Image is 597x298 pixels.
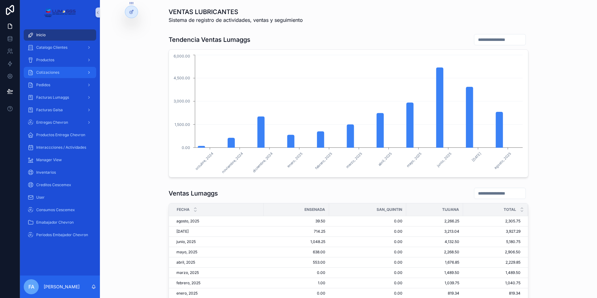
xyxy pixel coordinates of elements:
a: Productos [24,54,96,66]
td: 3,927.29 [463,226,528,237]
td: 39.50 [264,216,329,226]
span: Cotizaciones [36,70,59,75]
td: marzo, 2025 [169,268,264,278]
td: febrero, 2025 [169,278,264,288]
td: 0.00 [329,247,406,257]
td: 714.25 [264,226,329,237]
span: SAN_QUINTIN [377,207,402,212]
a: Cotizaciones [24,67,96,78]
a: Pedidos [24,79,96,91]
tspan: 6,000.00 [174,54,190,58]
span: User [36,195,45,200]
td: 1,040.75 [463,278,528,288]
td: 1,039.75 [406,278,463,288]
span: Sistema de registro de actividades, ventas y seguimiento [169,16,303,24]
span: Manager View [36,157,62,162]
td: 0.00 [329,216,406,226]
img: App logo [44,7,76,17]
td: 2,268.50 [406,247,463,257]
td: [DATE] [169,226,264,237]
text: agosto, 2025 [493,151,512,170]
a: Emabajador Chevron [24,217,96,228]
span: TIJUANA [442,207,459,212]
td: 1.00 [264,278,329,288]
td: 2,266.25 [406,216,463,226]
span: Facturas Lumaggs [36,95,69,100]
text: diciembre, 2024 [252,151,274,173]
span: Entregas Chevron [36,120,68,125]
td: 1,048.25 [264,237,329,247]
td: 1,489.50 [463,268,528,278]
div: chart [173,53,524,173]
h1: VENTAS LUBRICANTES [169,7,303,16]
span: FA [28,283,34,291]
td: 0.00 [264,268,329,278]
text: junio, 2025 [436,151,452,168]
text: [DATE] [471,151,482,162]
text: octubre, 2024 [195,151,214,171]
h1: Tendencia Ventas Lumaggs [169,35,250,44]
span: Creditos Cescemex [36,182,71,187]
span: Productos Entrega Chevron [36,132,85,137]
td: 553.00 [264,257,329,268]
td: 2,305.75 [463,216,528,226]
td: 0.00 [329,257,406,268]
a: Facturas Lumaggs [24,92,96,103]
tspan: 1,500.00 [175,122,190,127]
td: 2,906.50 [463,247,528,257]
a: Creditos Cescemex [24,179,96,191]
a: Interaccciones / Actividades [24,142,96,153]
tspan: 3,000.00 [174,99,190,103]
td: junio, 2025 [169,237,264,247]
span: ENSENADA [304,207,325,212]
span: Emabajador Chevron [36,220,74,225]
tspan: 4,500.00 [174,76,190,80]
a: Facturas Galsa [24,104,96,116]
td: 1,489.50 [406,268,463,278]
span: Consumos Cescemex [36,207,75,212]
td: 1,676.85 [406,257,463,268]
text: marzo, 2025 [345,151,363,169]
a: User [24,192,96,203]
a: Inicio [24,29,96,41]
a: Productos Entrega Chevron [24,129,96,141]
h1: Ventas Lumaggs [169,189,218,198]
td: 0.00 [329,226,406,237]
span: Interaccciones / Actividades [36,145,86,150]
td: agosto, 2025 [169,216,264,226]
span: Facturas Galsa [36,107,63,112]
text: febrero, 2025 [314,151,333,170]
tspan: 0.00 [182,145,190,150]
span: Productos [36,57,54,62]
span: Periodos Embajador Chevron [36,232,88,237]
a: Consumos Cescemex [24,204,96,216]
a: Inventarios [24,167,96,178]
text: noviembre, 2024 [221,151,244,174]
text: enero, 2025 [286,151,303,168]
span: Fecha [177,207,190,212]
td: 638.00 [264,247,329,257]
span: TOTAL [504,207,516,212]
p: [PERSON_NAME] [44,284,80,290]
a: Catalogo Clientes [24,42,96,53]
a: Manager View [24,154,96,166]
td: 0.00 [329,237,406,247]
td: 3,213.04 [406,226,463,237]
div: scrollable content [20,25,100,249]
td: 0.00 [329,268,406,278]
span: Inventarios [36,170,56,175]
a: Periodos Embajador Chevron [24,229,96,241]
td: 5,180.75 [463,237,528,247]
span: Inicio [36,32,46,37]
a: Entregas Chevron [24,117,96,128]
td: mayo, 2025 [169,247,264,257]
text: mayo, 2025 [406,151,422,168]
text: abril, 2025 [377,151,393,167]
td: 2,229.85 [463,257,528,268]
span: Catalogo Clientes [36,45,67,50]
span: Pedidos [36,82,50,87]
td: 0.00 [329,278,406,288]
td: 4,132.50 [406,237,463,247]
td: abril, 2025 [169,257,264,268]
